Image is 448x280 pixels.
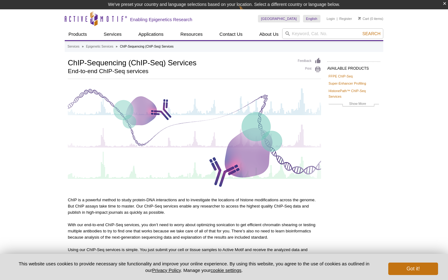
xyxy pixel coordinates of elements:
li: » [82,45,84,48]
a: FFPE ChIP-Seq [329,73,352,79]
a: Privacy Policy [152,268,181,273]
a: About Us [256,28,282,40]
a: Feedback [298,58,321,64]
a: Contact Us [216,28,246,40]
p: ChIP is a powerful method to study protein-DNA interactions and to investigate the locations of h... [68,197,321,216]
h2: Enabling Epigenetics Research [130,17,192,22]
button: cookie settings [211,268,241,273]
p: With our end-to-end ChIP-Seq services, you don’t need to worry about optimizing sonication to get... [68,222,321,240]
a: Show More [329,101,379,108]
button: Got it! [388,263,438,275]
li: | [337,15,338,22]
img: Your Cart [358,17,361,20]
a: Services [100,28,125,40]
a: Applications [135,28,167,40]
p: Using our ChIP-Seq services is simple. You just submit your cell or tissue samples to Active Moti... [68,247,321,259]
a: Products [65,28,91,40]
input: Keyword, Cat. No. [282,28,383,39]
img: Change Here [239,5,255,19]
h2: AVAILABLE PRODUCTS [327,61,380,72]
a: English [303,15,320,22]
li: (0 items) [358,15,383,22]
a: Services [68,44,79,49]
a: Resources [177,28,207,40]
a: [GEOGRAPHIC_DATA] [258,15,300,22]
li: ChIP-Sequencing (ChIP-Seq) Services [120,45,173,48]
a: Epigenetic Services [86,44,113,49]
h1: ChIP-Sequencing (ChIP-Seq) Services [68,58,292,67]
a: HistonePath™ ChIP-Seq Services [329,88,379,99]
button: Search [361,31,382,36]
img: ChIP-Seq Services [68,85,321,189]
li: » [116,45,118,48]
span: Search [362,31,380,36]
a: Login [327,16,335,21]
a: Register [339,16,352,21]
p: This website uses cookies to provide necessary site functionality and improve your online experie... [10,260,378,273]
a: Cart [358,16,369,21]
a: Print [298,66,321,73]
a: Super-Enhancer Profiling [329,81,366,86]
h2: End-to-end ChIP-Seq services [68,68,292,74]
